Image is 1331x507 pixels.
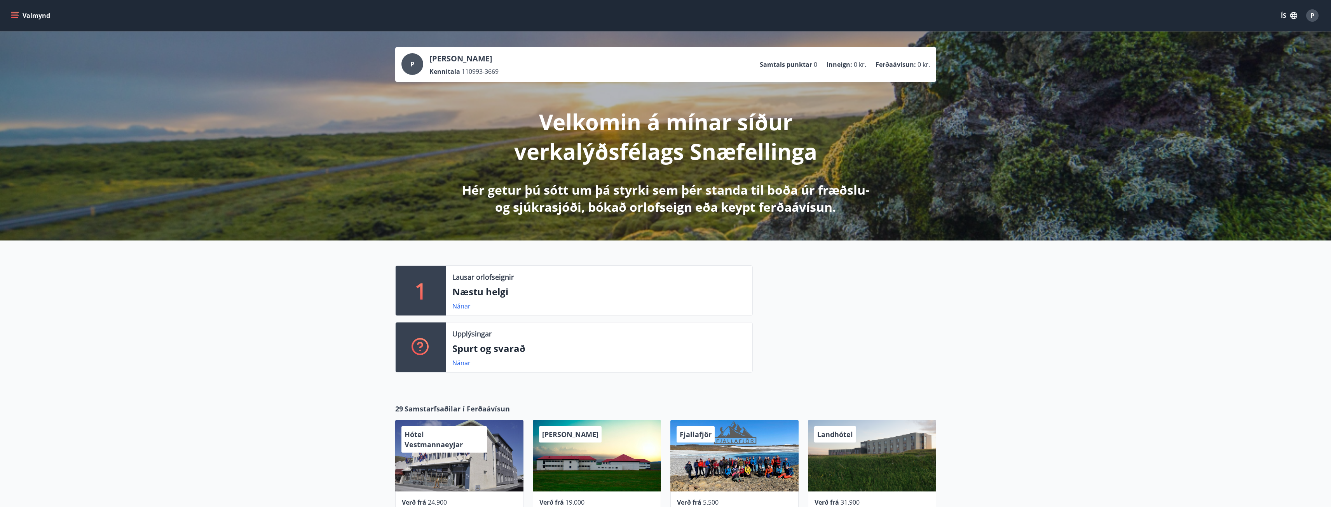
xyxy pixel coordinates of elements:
a: Nánar [452,302,471,310]
span: 0 kr. [854,60,866,69]
span: P [1310,11,1314,20]
span: Hótel Vestmannaeyjar [405,430,463,449]
p: Hér getur þú sótt um þá styrki sem þér standa til boða úr fræðslu- og sjúkrasjóði, bókað orlofsei... [461,181,871,216]
p: Upplýsingar [452,329,492,339]
span: 24.900 [428,498,447,507]
p: Ferðaávísun : [876,60,916,69]
span: 0 [814,60,817,69]
p: [PERSON_NAME] [429,53,499,64]
p: Velkomin á mínar síður verkalýðsfélags Snæfellinga [461,107,871,166]
span: 110993-3669 [462,67,499,76]
p: Inneign : [827,60,852,69]
button: P [1303,6,1322,25]
span: 31.900 [841,498,860,507]
p: Spurt og svarað [452,342,746,355]
span: Verð frá [402,498,426,507]
span: Verð frá [815,498,839,507]
span: Samstarfsaðilar í Ferðaávísun [405,404,510,414]
span: 5.500 [703,498,719,507]
a: Nánar [452,359,471,367]
button: menu [9,9,53,23]
span: 0 kr. [918,60,930,69]
span: Landhótel [817,430,853,439]
span: 19.000 [565,498,584,507]
span: 29 [395,404,403,414]
p: Kennitala [429,67,460,76]
span: Fjallafjör [680,430,712,439]
button: ÍS [1277,9,1301,23]
span: Verð frá [539,498,564,507]
p: Næstu helgi [452,285,746,298]
span: Verð frá [677,498,701,507]
span: P [410,60,414,68]
span: [PERSON_NAME] [542,430,598,439]
p: 1 [415,276,427,305]
p: Samtals punktar [760,60,812,69]
p: Lausar orlofseignir [452,272,514,282]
